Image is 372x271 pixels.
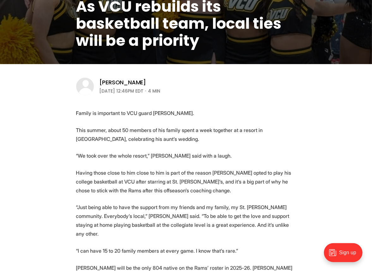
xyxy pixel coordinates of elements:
a: [PERSON_NAME] [100,79,146,86]
p: “I can have 15 to 20 family members at every game. I know that’s rare.” [76,246,296,255]
p: “Just being able to have the support from my friends and my family, my St. [PERSON_NAME] communit... [76,203,296,238]
p: “We took over the whole resort,” [PERSON_NAME] said with a laugh. [76,151,296,160]
p: Family is important to VCU guard [PERSON_NAME]. [76,109,296,117]
p: This summer, about 50 members of his family spent a week together at a resort in [GEOGRAPHIC_DATA... [76,126,296,143]
iframe: portal-trigger [319,240,372,271]
p: Having those close to him close to him is part of the reason [PERSON_NAME] opted to play his coll... [76,168,296,195]
span: 4 min [148,87,161,95]
time: [DATE] 12:46PM EDT [100,87,143,95]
